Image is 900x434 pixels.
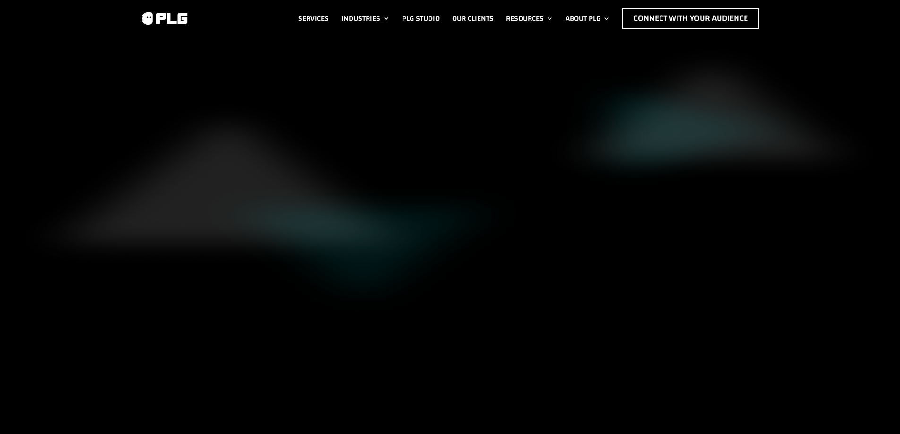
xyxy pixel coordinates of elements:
a: About PLG [566,8,610,29]
a: Industries [341,8,390,29]
a: PLG Studio [402,8,440,29]
a: Connect with Your Audience [622,8,759,29]
a: Resources [506,8,553,29]
a: Our Clients [452,8,494,29]
a: Services [298,8,329,29]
